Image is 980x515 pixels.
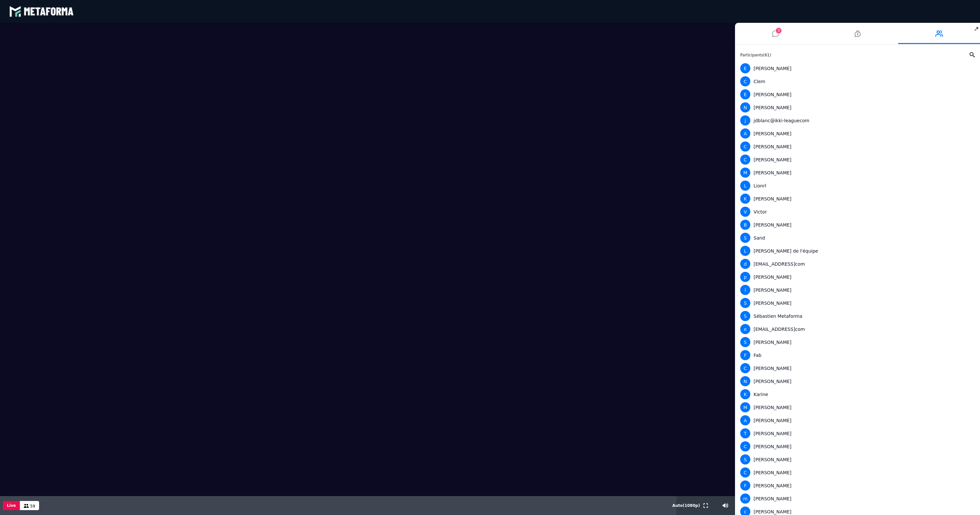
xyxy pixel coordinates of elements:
[740,441,972,451] div: [PERSON_NAME]
[740,115,972,125] div: jdblanc@ikki-leaguecom
[740,207,750,217] span: V
[740,141,750,152] span: C
[740,389,972,399] div: Karine
[740,233,750,243] span: S
[740,285,750,295] span: l
[776,28,782,34] span: 3
[740,63,750,73] span: E
[740,415,972,425] div: [PERSON_NAME]
[740,311,750,321] span: S
[740,363,750,373] span: C
[740,402,750,412] span: M
[740,259,972,269] div: [EMAIL_ADDRESS]com
[740,441,750,451] span: C
[740,246,750,256] span: L
[740,389,750,399] span: K
[740,194,750,204] span: K
[740,181,972,191] div: Lionrl
[740,102,972,112] div: [PERSON_NAME]
[740,220,750,230] span: B
[740,493,972,504] div: [PERSON_NAME]
[740,168,972,178] div: [PERSON_NAME]
[740,141,972,152] div: [PERSON_NAME]
[740,233,972,243] div: Sand
[740,350,972,360] div: Fab
[740,76,972,86] div: Clem
[740,337,972,347] div: [PERSON_NAME]
[740,428,750,438] span: T
[740,181,750,191] span: L
[740,311,972,321] div: Sébastien Metaforma
[740,428,972,438] div: [PERSON_NAME]
[672,503,700,508] span: Auto ( 1080 p)
[740,168,750,178] span: M
[740,467,750,478] span: C
[740,480,750,491] span: F
[740,154,972,165] div: [PERSON_NAME]
[740,402,972,412] div: [PERSON_NAME]
[740,128,750,139] span: A
[740,454,972,464] div: [PERSON_NAME]
[740,154,750,165] span: C
[3,501,20,510] button: Live
[740,480,972,491] div: [PERSON_NAME]
[740,89,750,99] span: E
[740,128,972,139] div: [PERSON_NAME]
[740,376,972,386] div: [PERSON_NAME]
[740,350,750,360] span: F
[671,496,701,515] button: Auto(1080p)
[740,493,750,504] span: m
[740,53,771,57] span: Participants ( 61 )
[740,363,972,373] div: [PERSON_NAME]
[740,298,750,308] span: S
[740,220,972,230] div: [PERSON_NAME]
[740,415,750,425] span: A
[740,272,972,282] div: [PERSON_NAME]
[740,207,972,217] div: Victor
[740,246,972,256] div: [PERSON_NAME] de l'équipe
[740,102,750,112] span: N
[740,376,750,386] span: N
[740,324,750,334] span: e
[740,467,972,478] div: [PERSON_NAME]
[740,194,972,204] div: [PERSON_NAME]
[740,115,750,125] span: j
[740,324,972,334] div: [EMAIL_ADDRESS]com
[740,285,972,295] div: [PERSON_NAME]
[973,23,980,35] span: ↗
[740,298,972,308] div: [PERSON_NAME]
[740,454,750,464] span: S
[740,259,750,269] span: d
[740,337,750,347] span: S
[30,504,35,508] span: 59
[740,272,750,282] span: p
[740,76,750,86] span: C
[740,89,972,99] div: [PERSON_NAME]
[740,63,972,73] div: [PERSON_NAME]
